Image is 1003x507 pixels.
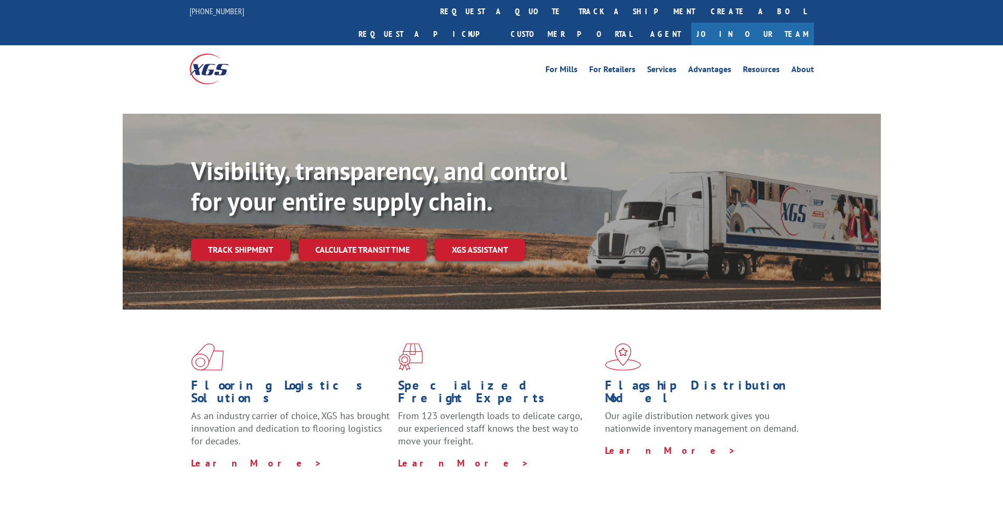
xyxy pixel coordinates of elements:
a: Resources [743,65,780,77]
img: xgs-icon-total-supply-chain-intelligence-red [191,343,224,371]
span: Our agile distribution network gives you nationwide inventory management on demand. [605,410,799,434]
p: From 123 overlength loads to delicate cargo, our experienced staff knows the best way to move you... [398,410,597,456]
img: xgs-icon-focused-on-flooring-red [398,343,423,371]
a: Calculate transit time [299,238,426,261]
a: Learn More > [605,444,736,456]
h1: Flooring Logistics Solutions [191,379,390,410]
a: Track shipment [191,238,290,261]
a: For Mills [545,65,578,77]
a: Agent [640,23,691,45]
a: Customer Portal [503,23,640,45]
a: Advantages [688,65,731,77]
h1: Specialized Freight Experts [398,379,597,410]
a: XGS ASSISTANT [435,238,525,261]
a: Learn More > [398,457,529,469]
span: As an industry carrier of choice, XGS has brought innovation and dedication to flooring logistics... [191,410,390,447]
a: About [791,65,814,77]
a: [PHONE_NUMBER] [190,6,244,16]
h1: Flagship Distribution Model [605,379,804,410]
img: xgs-icon-flagship-distribution-model-red [605,343,641,371]
a: Services [647,65,677,77]
a: Join Our Team [691,23,814,45]
a: Learn More > [191,457,322,469]
a: For Retailers [589,65,635,77]
a: Request a pickup [351,23,503,45]
b: Visibility, transparency, and control for your entire supply chain. [191,154,567,217]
